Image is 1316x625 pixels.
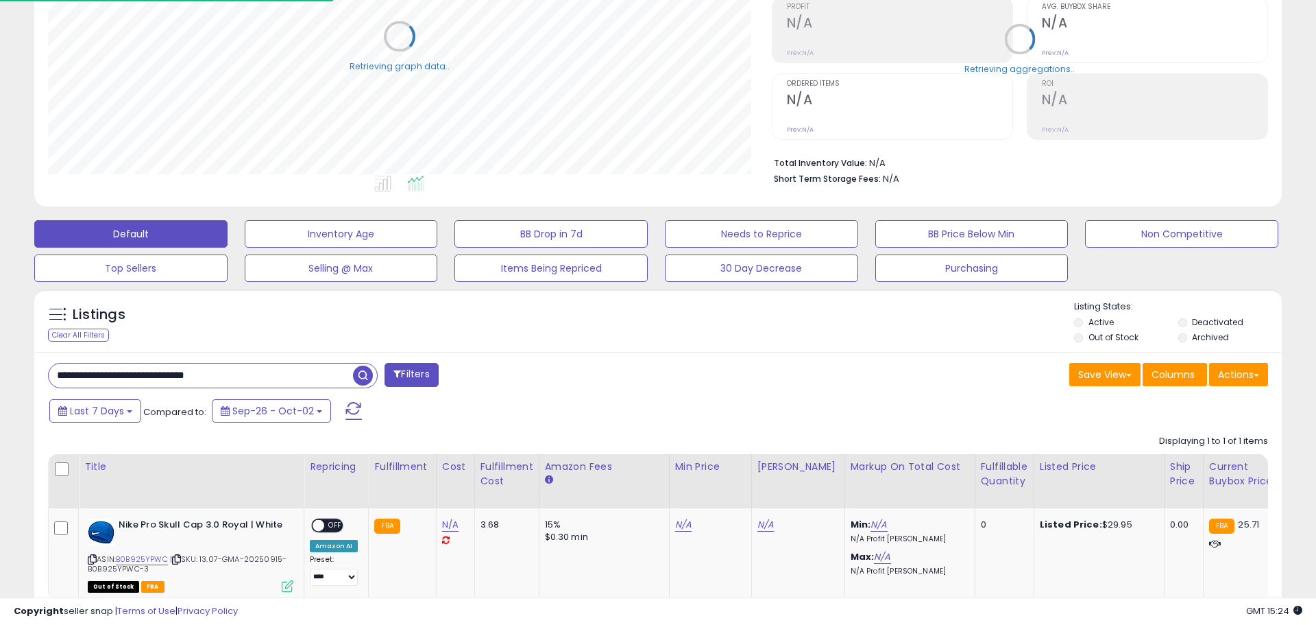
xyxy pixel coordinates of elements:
div: 0.00 [1170,519,1193,531]
button: BB Price Below Min [875,220,1069,248]
div: Clear All Filters [48,329,109,342]
b: Listed Price: [1040,518,1102,531]
small: FBA [374,519,400,534]
small: FBA [1209,519,1234,534]
div: Min Price [675,460,746,474]
button: 30 Day Decrease [665,255,858,282]
button: Save View [1069,363,1141,386]
label: Archived [1192,331,1229,343]
div: [PERSON_NAME] [757,460,839,474]
a: N/A [675,518,692,532]
div: Cost [442,460,469,474]
div: Amazon Fees [545,460,663,474]
label: Active [1088,316,1114,328]
span: 2025-10-10 15:24 GMT [1246,604,1302,617]
button: Non Competitive [1085,220,1278,248]
div: Retrieving graph data.. [350,60,450,72]
span: | SKU: 13.07-GMA-20250915-B0B925YPWC-3 [88,554,287,574]
label: Out of Stock [1088,331,1138,343]
button: Columns [1143,363,1207,386]
div: Markup on Total Cost [851,460,969,474]
b: Min: [851,518,871,531]
span: Compared to: [143,405,206,418]
button: Actions [1209,363,1268,386]
p: Listing States: [1074,300,1281,314]
a: N/A [442,518,459,532]
button: Inventory Age [245,220,438,248]
b: Nike Pro Skull Cap 3.0 Royal | White [119,519,285,535]
a: B0B925YPWC [116,554,168,565]
span: FBA [141,581,164,593]
button: Default [34,220,228,248]
div: Current Buybox Price [1209,460,1280,488]
th: The percentage added to the cost of goods (COGS) that forms the calculator for Min & Max prices. [844,454,975,508]
a: Privacy Policy [178,604,238,617]
a: N/A [757,518,774,532]
div: Listed Price [1040,460,1158,474]
div: Fulfillable Quantity [981,460,1028,488]
button: BB Drop in 7d [454,220,648,248]
div: 0 [981,519,1023,531]
a: Terms of Use [117,604,175,617]
div: $0.30 min [545,531,659,543]
div: Ship Price [1170,460,1197,488]
button: Top Sellers [34,255,228,282]
button: Items Being Repriced [454,255,648,282]
button: Last 7 Days [49,399,141,423]
div: $29.95 [1040,519,1154,531]
div: Repricing [310,460,363,474]
b: Max: [851,550,875,563]
div: Title [84,460,298,474]
div: Displaying 1 to 1 of 1 items [1159,435,1268,448]
button: Needs to Reprice [665,220,858,248]
div: Fulfillment [374,460,430,474]
span: Sep-26 - Oct-02 [232,404,314,418]
div: seller snap | | [14,605,238,618]
h5: Listings [73,305,125,325]
label: Deactivated [1192,316,1243,328]
button: Filters [385,363,438,387]
div: 15% [545,519,659,531]
button: Selling @ Max [245,255,438,282]
span: OFF [324,520,346,532]
div: Preset: [310,555,358,586]
div: Amazon AI [310,540,358,552]
span: Last 7 Days [70,404,124,418]
span: 25.71 [1238,518,1259,531]
span: Columns [1151,368,1195,381]
a: N/A [870,518,887,532]
div: Retrieving aggregations.. [964,62,1075,75]
div: 3.68 [480,519,528,531]
p: N/A Profit [PERSON_NAME] [851,567,964,576]
small: Amazon Fees. [545,474,553,486]
div: Fulfillment Cost [480,460,533,488]
strong: Copyright [14,604,64,617]
span: All listings that are currently out of stock and unavailable for purchase on Amazon [88,581,139,593]
button: Sep-26 - Oct-02 [212,399,331,423]
div: ASIN: [88,519,293,591]
a: N/A [874,550,890,564]
p: N/A Profit [PERSON_NAME] [851,534,964,544]
button: Purchasing [875,255,1069,282]
img: 31hcC8rOKFL._SL40_.jpg [88,519,115,546]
